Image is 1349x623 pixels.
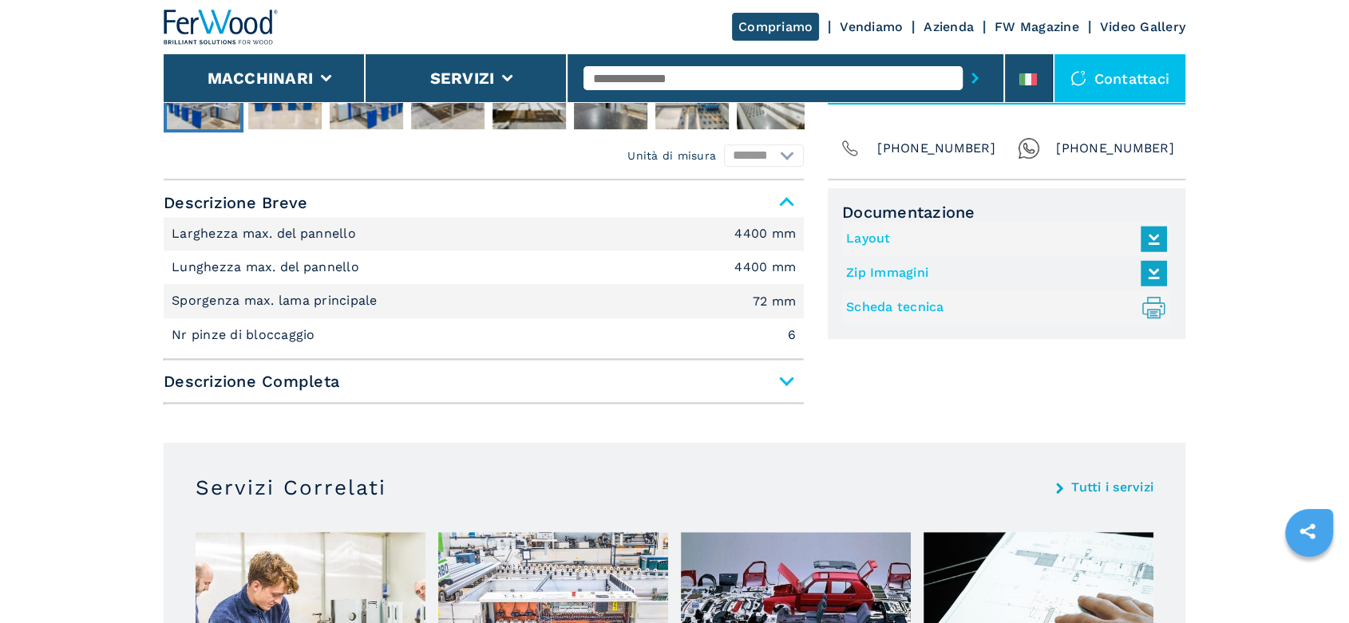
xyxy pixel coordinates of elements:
[839,137,861,160] img: Phone
[995,19,1079,34] a: FW Magazine
[846,226,1159,252] a: Layout
[172,258,363,276] p: Lunghezza max. del pannello
[172,326,319,344] p: Nr pinze di bloccaggio
[172,292,382,310] p: Sporgenza max. lama principale
[1071,481,1153,494] a: Tutti i servizi
[732,13,819,41] a: Compriamo
[734,261,796,274] em: 4400 mm
[1054,54,1186,102] div: Contattaci
[172,225,360,242] p: Larghezza max. del pannello
[164,10,279,45] img: Ferwood
[164,188,804,217] span: Descrizione Breve
[846,294,1159,321] a: Scheda tecnica
[164,217,804,353] div: Descrizione Breve
[842,203,1171,222] span: Documentazione
[877,137,995,160] span: [PHONE_NUMBER]
[1100,19,1185,34] a: Video Gallery
[196,475,386,500] h3: Servizi Correlati
[1281,551,1337,611] iframe: Chat
[1070,70,1086,86] img: Contattaci
[788,329,796,341] em: 6
[627,148,716,164] em: Unità di misura
[840,19,903,34] a: Vendiamo
[1018,137,1040,160] img: Whatsapp
[753,295,796,308] em: 72 mm
[963,60,987,97] button: submit-button
[1056,137,1174,160] span: [PHONE_NUMBER]
[208,69,314,88] button: Macchinari
[846,260,1159,286] a: Zip Immagini
[164,367,804,396] span: Descrizione Completa
[924,19,974,34] a: Azienda
[429,69,494,88] button: Servizi
[1288,511,1327,551] a: sharethis
[734,227,796,240] em: 4400 mm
